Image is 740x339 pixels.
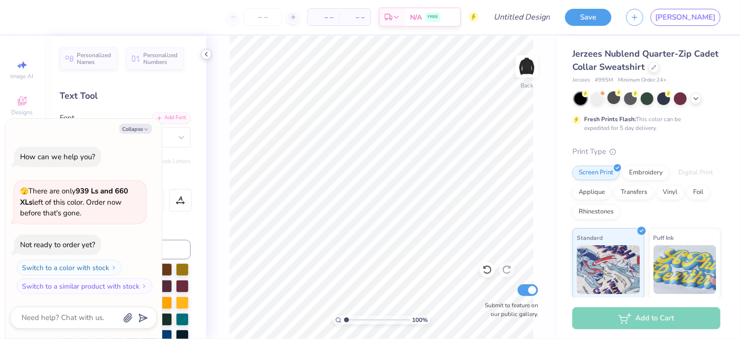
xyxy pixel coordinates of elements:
div: This color can be expedited for 5 day delivery. [584,115,704,132]
div: Print Type [572,146,720,157]
div: Screen Print [572,166,620,180]
span: # 995M [595,76,613,85]
div: Vinyl [656,185,684,200]
span: – – [314,12,333,22]
span: – – [345,12,365,22]
button: Save [565,9,611,26]
div: Back [521,81,533,90]
strong: Fresh Prints Flash: [584,115,636,123]
strong: 939 Ls and 660 XLs [20,186,128,207]
span: Jerzees Nublend Quarter-Zip Cadet Collar Sweatshirt [572,48,718,73]
div: Not ready to order yet? [20,240,95,250]
span: Standard [577,233,603,243]
div: Rhinestones [572,205,620,219]
img: Back [517,57,537,76]
div: Text Tool [60,89,191,103]
button: Collapse [119,124,152,134]
div: Add Font [152,112,191,124]
label: Submit to feature on our public gallery. [479,301,538,318]
span: Puff Ink [653,233,674,243]
div: Embroidery [623,166,669,180]
span: N/A [410,12,422,22]
img: Switch to a similar product with stock [141,283,147,289]
input: – – [244,8,282,26]
img: Switch to a color with stock [111,265,117,271]
span: 100 % [413,316,428,324]
label: Font [60,112,74,124]
img: Puff Ink [653,245,717,294]
div: Applique [572,185,611,200]
img: Standard [577,245,640,294]
button: Switch to a similar product with stock [17,278,152,294]
span: Image AI [11,72,34,80]
span: 🫣 [20,187,28,196]
span: [PERSON_NAME] [655,12,716,23]
span: Personalized Numbers [143,52,178,65]
span: Designs [11,108,33,116]
div: Foil [687,185,710,200]
span: Personalized Names [77,52,111,65]
div: Digital Print [672,166,719,180]
span: FREE [428,14,438,21]
div: How can we help you? [20,152,95,162]
input: Untitled Design [486,7,558,27]
span: Minimum Order: 24 + [618,76,667,85]
a: [PERSON_NAME] [651,9,720,26]
span: Jerzees [572,76,590,85]
button: Switch to a color with stock [17,260,122,275]
div: Transfers [614,185,653,200]
span: There are only left of this color. Order now before that's gone. [20,186,128,218]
